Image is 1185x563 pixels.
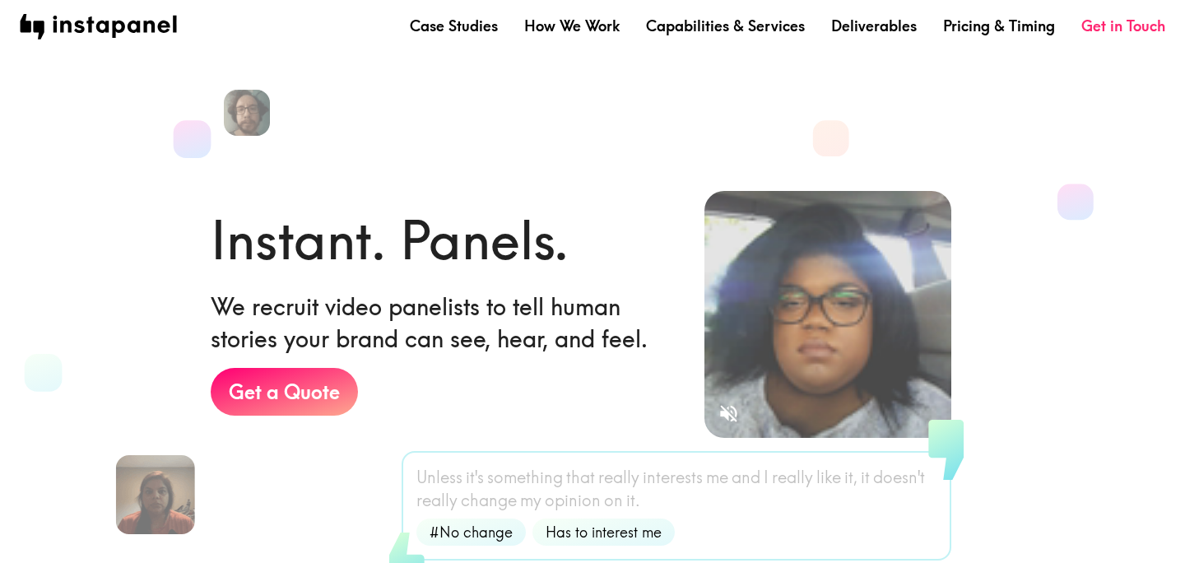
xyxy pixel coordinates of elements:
span: me [706,466,728,489]
span: and [732,466,760,489]
span: I [764,466,769,489]
span: #No change [420,522,523,542]
span: interests [643,466,703,489]
img: instapanel [20,14,177,40]
a: Deliverables [831,16,917,36]
span: really [416,489,458,512]
span: that [566,466,595,489]
span: something [487,466,563,489]
span: it, [844,466,857,489]
span: change [461,489,517,512]
span: it's [466,466,484,489]
img: Trish [116,455,195,534]
a: Get a Quote [211,368,358,416]
button: Sound is off [711,396,746,431]
span: it. [626,489,640,512]
a: Capabilities & Services [646,16,805,36]
span: really [598,466,639,489]
span: like [816,466,841,489]
a: Case Studies [410,16,498,36]
span: really [772,466,813,489]
span: Has to interest me [536,522,671,542]
img: Patrick [224,90,270,136]
a: Pricing & Timing [943,16,1055,36]
span: Unless [416,466,462,489]
span: doesn't [873,466,925,489]
span: opinion [545,489,601,512]
h1: Instant. Panels. [211,203,569,277]
a: How We Work [524,16,620,36]
span: on [604,489,623,512]
span: my [520,489,541,512]
span: it [861,466,870,489]
a: Get in Touch [1081,16,1165,36]
h6: We recruit video panelists to tell human stories your brand can see, hear, and feel. [211,291,678,355]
